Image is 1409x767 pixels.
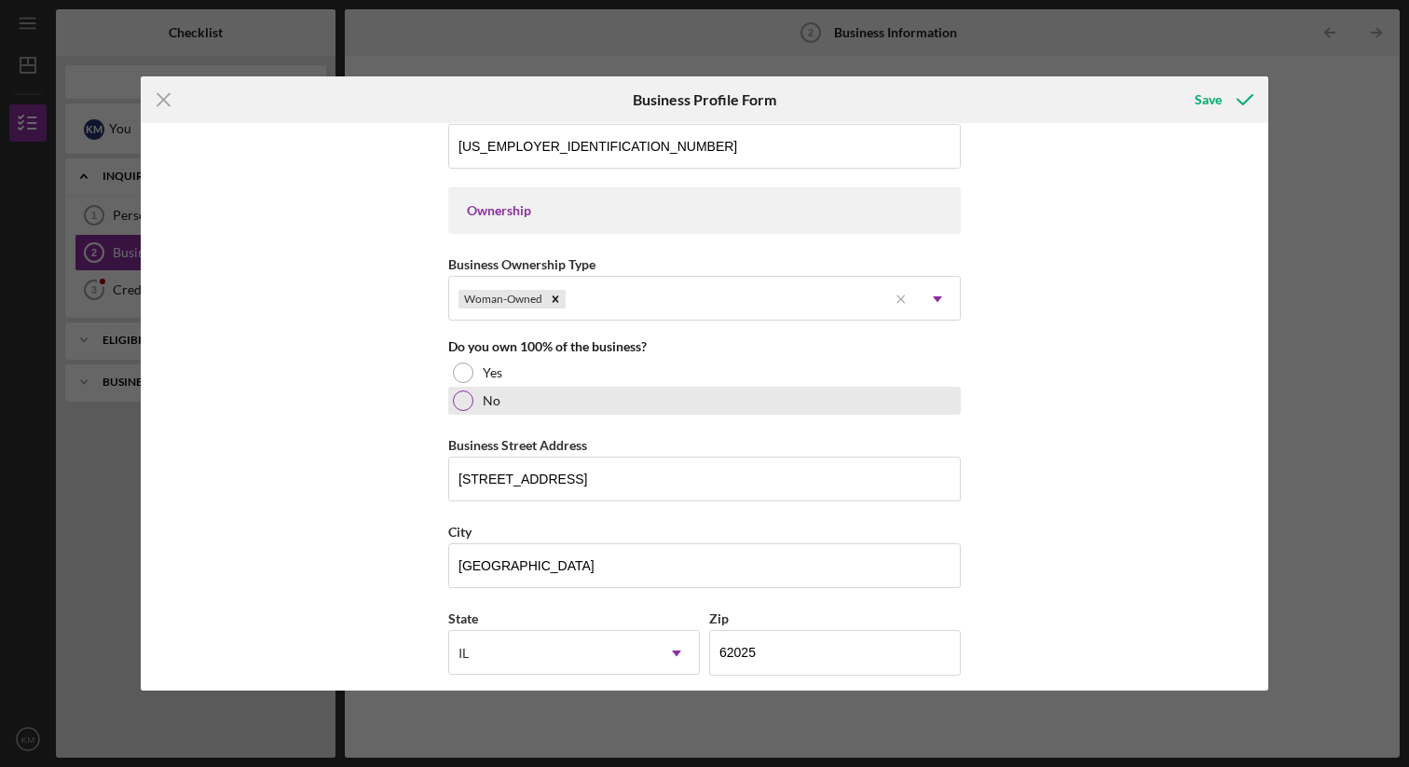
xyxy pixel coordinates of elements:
[633,91,776,108] h6: Business Profile Form
[1195,81,1222,118] div: Save
[448,339,961,354] div: Do you own 100% of the business?
[458,290,545,308] div: Woman-Owned
[709,610,729,626] label: Zip
[458,646,469,661] div: IL
[448,524,472,540] label: City
[467,203,942,218] div: Ownership
[448,437,587,453] label: Business Street Address
[545,290,566,308] div: Remove Woman-Owned
[1176,81,1268,118] button: Save
[483,393,500,408] label: No
[483,365,502,380] label: Yes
